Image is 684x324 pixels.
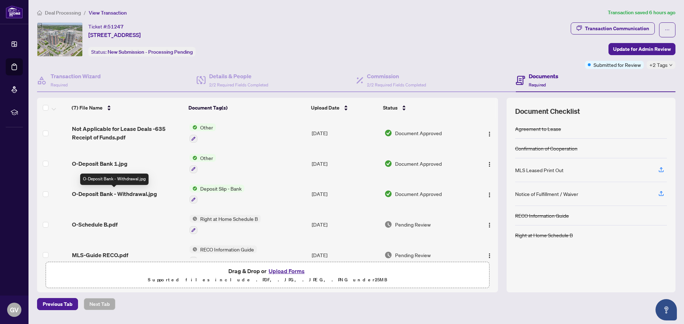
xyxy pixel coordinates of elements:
img: Status Icon [190,185,197,192]
span: MLS-Guide RECO.pdf [72,251,128,259]
div: MLS Leased Print Out [515,166,564,174]
span: O-Deposit Bank - Withdrawal.jpg [72,190,157,198]
span: ellipsis [665,27,670,32]
div: Confirmation of Cooperation [515,144,577,152]
button: Logo [484,249,495,261]
th: Document Tag(s) [186,98,308,118]
div: Ticket #: [88,22,124,31]
button: Update for Admin Review [608,43,675,55]
button: Next Tab [84,298,115,310]
span: 51247 [108,23,124,30]
th: (7) File Name [69,98,186,118]
img: Status Icon [190,123,197,131]
span: Pending Review [395,221,431,228]
span: home [37,10,42,15]
p: Supported files include .PDF, .JPG, .JPEG, .PNG under 25 MB [50,276,485,284]
h4: Details & People [209,72,268,80]
button: Upload Forms [266,266,307,276]
button: Logo [484,127,495,139]
span: Not Applicable for Lease Deals -635 Receipt of Funds.pdf [72,124,184,142]
div: RECO Information Guide [515,212,569,219]
h4: Documents [529,72,558,80]
span: Submitted for Review [594,61,641,69]
img: Status Icon [190,245,197,253]
button: Status IconRight at Home Schedule B [190,215,261,234]
img: Status Icon [190,154,197,162]
div: Transaction Communication [585,23,649,34]
button: Status IconOther [190,123,216,143]
button: Transaction Communication [571,22,655,34]
span: Right at Home Schedule B [197,215,261,223]
img: Logo [487,161,492,167]
span: Drag & Drop or [228,266,307,276]
img: Document Status [384,129,392,137]
span: Document Approved [395,160,442,168]
img: Logo [487,253,492,259]
span: down [669,63,673,67]
th: Status [380,98,470,118]
th: Upload Date [308,98,380,118]
span: 2/2 Required Fields Completed [209,82,268,87]
td: [DATE] [309,179,382,209]
span: Other [197,123,216,131]
span: (7) File Name [72,104,103,112]
img: Document Status [384,251,392,259]
article: Transaction saved 6 hours ago [608,9,675,17]
span: Upload Date [311,104,340,112]
div: Notice of Fulfillment / Waiver [515,190,578,198]
td: [DATE] [309,209,382,240]
span: +2 Tags [649,61,668,69]
span: Document Approved [395,190,442,198]
span: Status [383,104,398,112]
span: Deal Processing [45,10,81,16]
span: Required [529,82,546,87]
td: [DATE] [309,240,382,270]
span: Other [197,154,216,162]
h4: Transaction Wizard [51,72,101,80]
img: IMG-N12306908_1.jpg [37,23,82,56]
span: View Transaction [89,10,127,16]
img: Document Status [384,221,392,228]
img: Status Icon [190,215,197,223]
span: O-Schedule B.pdf [72,220,118,229]
span: Document Approved [395,129,442,137]
span: Update for Admin Review [613,43,671,55]
span: O-Deposit Bank 1.jpg [72,159,128,168]
h4: Commission [367,72,426,80]
button: Previous Tab [37,298,78,310]
td: [DATE] [309,118,382,148]
span: RECO Information Guide [197,245,257,253]
span: GV [10,305,19,315]
img: Logo [487,222,492,228]
span: Drag & Drop orUpload FormsSupported files include .PDF, .JPG, .JPEG, .PNG under25MB [46,262,489,288]
img: Document Status [384,190,392,198]
div: Right at Home Schedule B [515,231,573,239]
span: Document Checklist [515,106,580,116]
img: Logo [487,192,492,198]
button: Logo [484,219,495,230]
img: logo [6,5,23,18]
button: Logo [484,188,495,200]
img: Document Status [384,160,392,168]
button: Status IconOther [190,154,216,173]
span: Pending Review [395,251,431,259]
div: O-Deposit Bank - Withdrawal.jpg [80,174,149,185]
span: New Submission - Processing Pending [108,49,193,55]
img: Logo [487,131,492,137]
button: Open asap [655,299,677,320]
span: Deposit Slip - Bank [197,185,244,192]
span: 2/2 Required Fields Completed [367,82,426,87]
button: Logo [484,158,495,169]
li: / [84,9,86,17]
span: Previous Tab [43,298,72,310]
div: Agreement to Lease [515,125,561,133]
button: Status IconDeposit Slip - Bank [190,185,244,204]
span: Required [51,82,68,87]
span: [STREET_ADDRESS] [88,31,141,39]
button: Status IconRECO Information Guide [190,245,257,265]
td: [DATE] [309,148,382,179]
div: Status: [88,47,196,57]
